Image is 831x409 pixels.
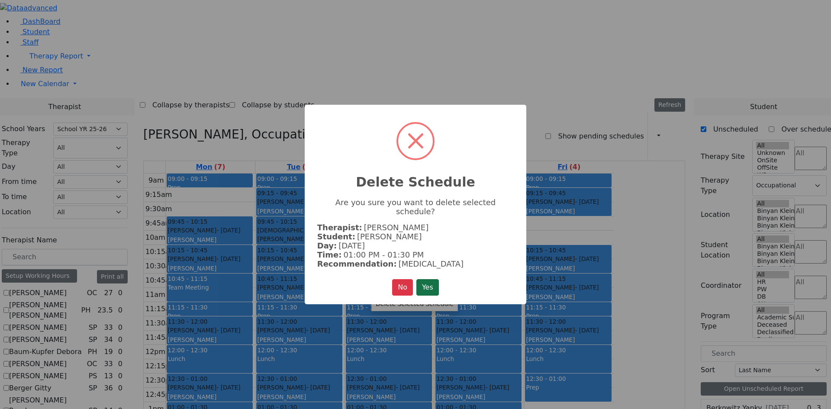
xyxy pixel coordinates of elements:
span: [PERSON_NAME] [357,232,422,241]
strong: Student: [317,232,355,241]
span: 01:00 PM - 01:30 PM [343,250,424,259]
button: Yes [416,279,439,296]
strong: Day: [317,241,337,250]
h2: Delete Schedule [305,164,526,190]
strong: Time: [317,250,342,259]
span: [MEDICAL_DATA] [399,259,464,268]
p: Are you sure you want to delete selected schedule? [317,198,514,216]
span: [DATE] [338,241,365,250]
button: No [392,279,413,296]
strong: Therapist: [317,223,362,232]
strong: Recommendation: [317,259,397,268]
span: [PERSON_NAME] [364,223,429,232]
